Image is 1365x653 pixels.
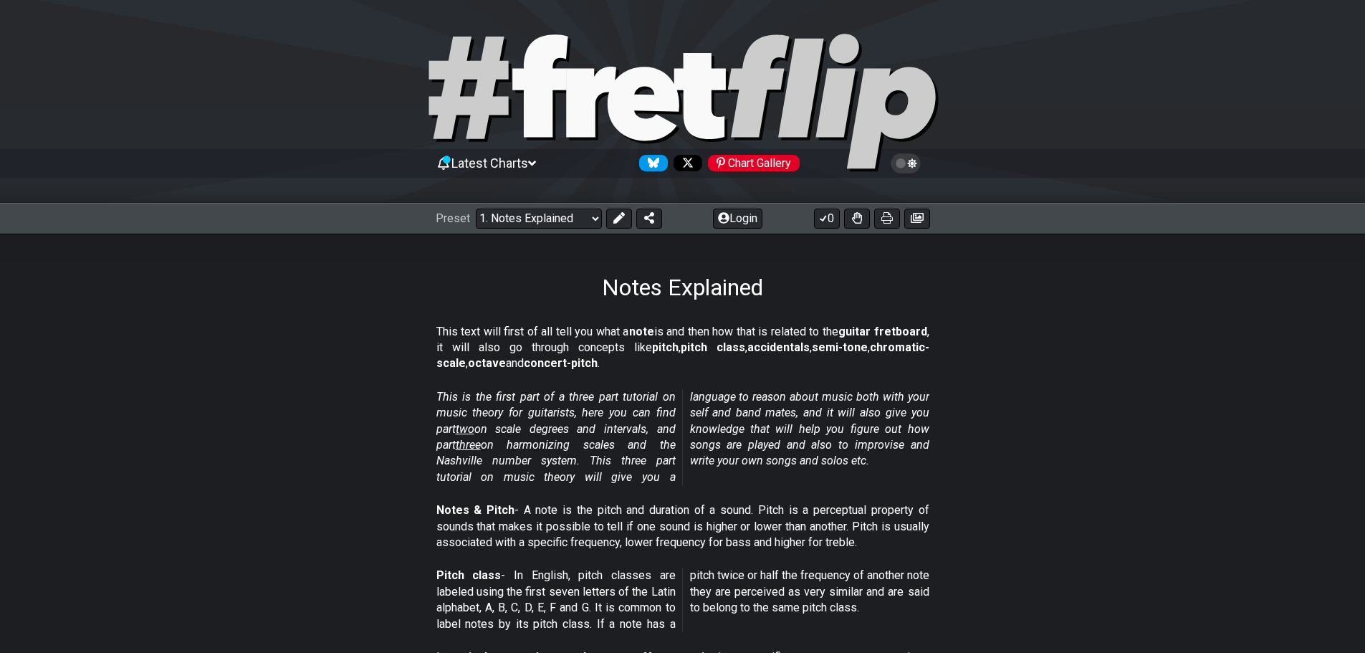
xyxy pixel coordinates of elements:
[652,340,679,354] strong: pitch
[436,390,929,484] em: This is the first part of a three part tutorial on music theory for guitarists, here you can find...
[874,209,900,229] button: Print
[436,324,929,372] p: This text will first of all tell you what a is and then how that is related to the , it will also...
[436,211,470,225] span: Preset
[606,209,632,229] button: Edit Preset
[844,209,870,229] button: Toggle Dexterity for all fretkits
[456,438,481,452] span: three
[629,325,654,338] strong: note
[476,209,602,229] select: Preset
[524,356,598,370] strong: concert-pitch
[681,340,745,354] strong: pitch class
[668,155,702,171] a: Follow #fretflip at X
[702,155,800,171] a: #fretflip at Pinterest
[708,155,800,171] div: Chart Gallery
[436,568,502,582] strong: Pitch class
[812,340,868,354] strong: semi-tone
[602,274,763,301] h1: Notes Explained
[747,340,810,354] strong: accidentals
[633,155,668,171] a: Follow #fretflip at Bluesky
[456,422,474,436] span: two
[898,157,914,170] span: Toggle light / dark theme
[636,209,662,229] button: Share Preset
[904,209,930,229] button: Create image
[436,503,514,517] strong: Notes & Pitch
[713,209,762,229] button: Login
[814,209,840,229] button: 0
[436,502,929,550] p: - A note is the pitch and duration of a sound. Pitch is a perceptual property of sounds that make...
[838,325,927,338] strong: guitar fretboard
[436,568,929,632] p: - In English, pitch classes are labeled using the first seven letters of the Latin alphabet, A, B...
[468,356,506,370] strong: octave
[451,156,528,171] span: Latest Charts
